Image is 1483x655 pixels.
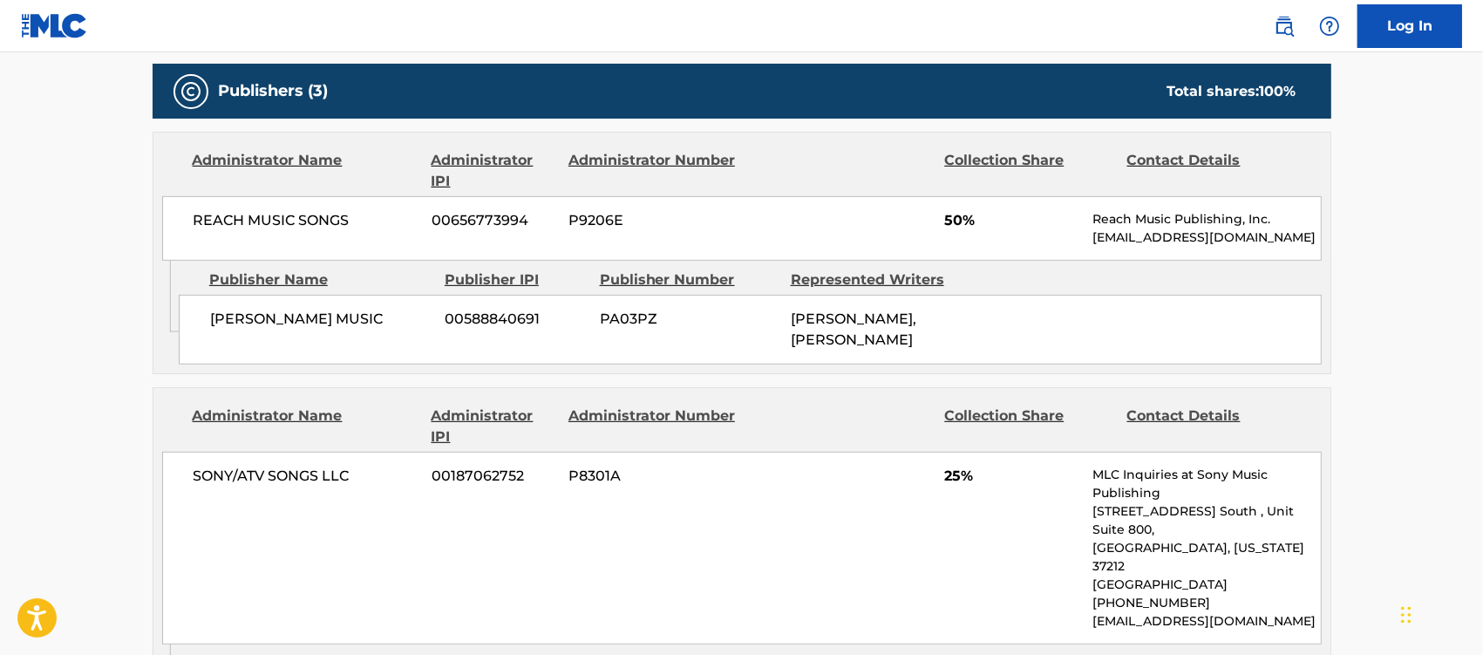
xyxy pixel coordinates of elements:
[1092,466,1320,502] p: MLC Inquiries at Sony Music Publishing
[1092,539,1320,576] p: [GEOGRAPHIC_DATA], [US_STATE] 37212
[568,150,738,192] div: Administrator Number
[1274,16,1295,37] img: search
[21,13,88,38] img: MLC Logo
[445,270,587,290] div: Publisher IPI
[791,310,916,348] span: [PERSON_NAME], [PERSON_NAME]
[1092,576,1320,594] p: [GEOGRAPHIC_DATA]
[432,406,555,447] div: Administrator IPI
[193,150,418,192] div: Administrator Name
[1092,229,1320,247] p: [EMAIL_ADDRESS][DOMAIN_NAME]
[1357,4,1462,48] a: Log In
[791,270,969,290] div: Represented Writers
[600,270,778,290] div: Publisher Number
[1092,612,1320,631] p: [EMAIL_ADDRESS][DOMAIN_NAME]
[944,406,1113,447] div: Collection Share
[1092,210,1320,229] p: Reach Music Publishing, Inc.
[193,406,418,447] div: Administrator Name
[180,81,201,102] img: Publishers
[1092,594,1320,612] p: [PHONE_NUMBER]
[432,150,555,192] div: Administrator IPI
[1267,9,1302,44] a: Public Search
[1167,81,1296,102] div: Total shares:
[568,210,738,231] span: P9206E
[944,150,1113,192] div: Collection Share
[944,210,1079,231] span: 50%
[209,270,432,290] div: Publisher Name
[194,466,419,487] span: SONY/ATV SONGS LLC
[219,81,329,101] h5: Publishers (3)
[432,210,555,231] span: 00656773994
[1260,83,1296,99] span: 100 %
[194,210,419,231] span: REACH MUSIC SONGS
[1396,571,1483,655] iframe: Chat Widget
[568,406,738,447] div: Administrator Number
[1319,16,1340,37] img: help
[1401,589,1412,641] div: Drag
[944,466,1079,487] span: 25%
[1092,502,1320,539] p: [STREET_ADDRESS] South , Unit Suite 800,
[1312,9,1347,44] div: Help
[1127,150,1296,192] div: Contact Details
[210,309,432,330] span: [PERSON_NAME] MUSIC
[432,466,555,487] span: 00187062752
[600,309,778,330] span: PA03PZ
[568,466,738,487] span: P8301A
[446,309,587,330] span: 00588840691
[1127,406,1296,447] div: Contact Details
